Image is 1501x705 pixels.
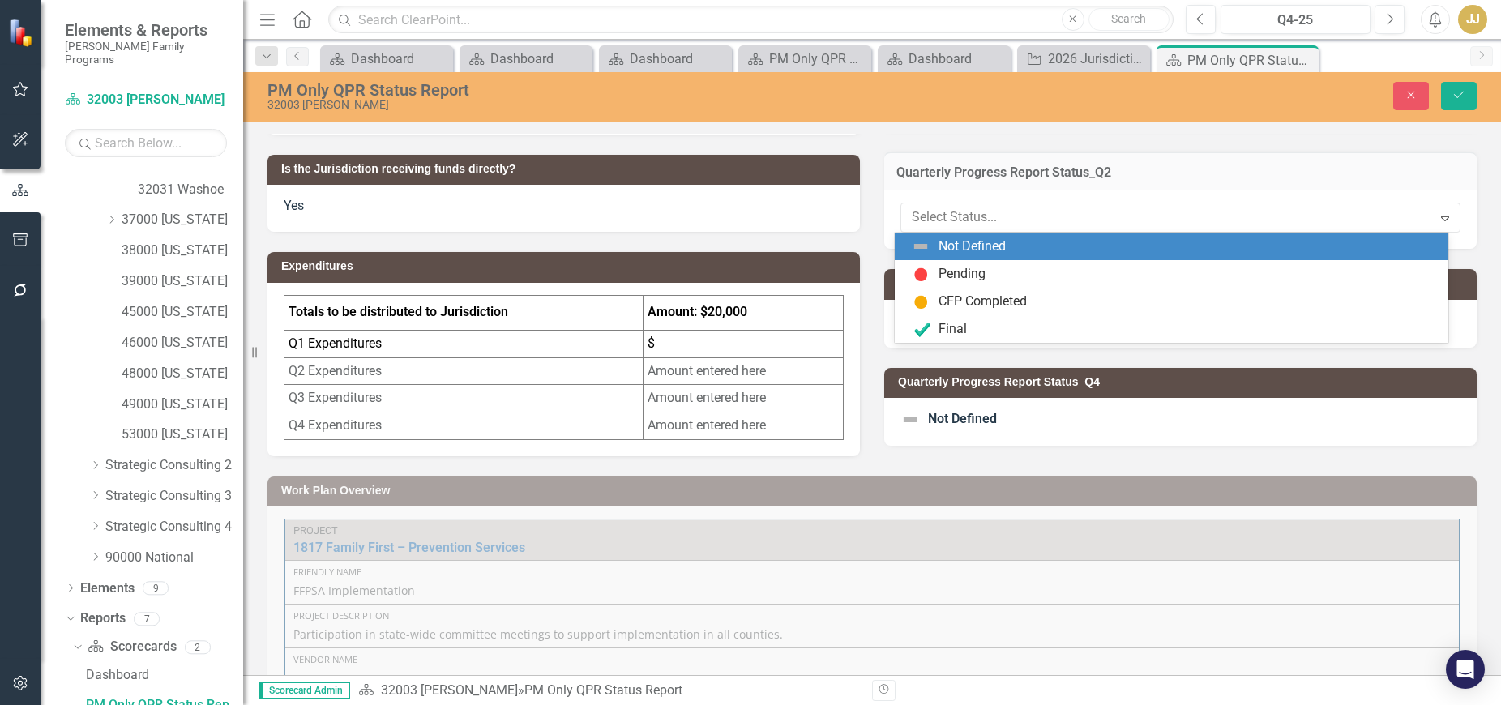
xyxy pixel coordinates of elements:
a: 32003 [PERSON_NAME] [65,91,227,109]
div: » [358,681,860,700]
h3: Expenditures [281,260,852,272]
small: [PERSON_NAME] Family Programs [65,40,227,66]
div: Dashboard [630,49,728,69]
a: Elements [80,579,135,598]
a: 48000 [US_STATE] [122,365,243,383]
div: PM Only QPR Status Report [267,81,944,99]
strong: Amount: $20,000 [648,304,747,319]
a: Dashboard [603,49,728,69]
div: PM Only QPR Status Report [524,682,682,698]
a: Dashboard [882,49,1007,69]
a: 32003 [PERSON_NAME] [381,682,518,698]
h3: Quarterly Progress Report Status_Q4 [898,376,1469,388]
div: PM Only QPR Status Report [1187,50,1315,70]
span: Not Defined [928,411,997,426]
a: 39000 [US_STATE] [122,272,243,291]
a: Reports [80,609,126,628]
div: 2 [185,640,211,654]
div: Pending [939,265,986,284]
div: 9 [143,581,169,595]
button: Q4-25 [1221,5,1371,34]
div: Dashboard [490,49,588,69]
span: Amount entered here [648,363,766,378]
div: Dashboard [86,668,243,682]
a: Dashboard [464,49,588,69]
a: Scorecards [88,638,176,656]
div: PM Only QPR Status Report [769,49,867,69]
a: 38000 [US_STATE] [122,241,243,260]
div: 2026 Jurisdictional Projects Assessment [1048,49,1146,69]
img: Final [911,319,930,339]
a: Strategic Consulting 4 [105,518,243,536]
a: 32031 Washoe [138,181,243,199]
img: Pending [911,264,930,284]
img: Not Defined [900,410,920,429]
span: Q2 Expenditures [289,363,382,378]
a: 37000 [US_STATE] [122,211,243,229]
span: Amount entered here [648,417,766,433]
td: Q1 Expenditures [284,330,644,357]
span: Yes [284,198,304,213]
a: Strategic Consulting 2 [105,456,243,475]
img: CFP Completed [911,292,930,311]
a: Strategic Consulting 3 [105,487,243,506]
a: 90000 National [105,549,243,567]
div: Open Intercom Messenger [1446,650,1485,689]
td: $ [644,330,844,357]
span: Search [1111,12,1146,25]
div: Final [939,320,967,339]
button: Search [1088,8,1170,31]
input: Search ClearPoint... [328,6,1174,34]
input: Search Below... [65,129,227,157]
div: Dashboard [909,49,1007,69]
div: Q4-25 [1226,11,1365,30]
span: Scorecard Admin [259,682,350,699]
div: 32003 [PERSON_NAME] [267,99,944,111]
a: Dashboard [82,662,243,688]
div: Dashboard [351,49,449,69]
a: Dashboard [324,49,449,69]
div: CFP Completed [939,293,1027,311]
a: PM Only QPR Status Report [742,49,867,69]
span: Elements & Reports [65,20,227,40]
div: 7 [134,612,160,626]
span: Q4 Expenditures [289,417,382,433]
span: Q3 Expenditures [289,390,382,405]
h3: Is the Jurisdiction receiving funds directly? [281,163,852,175]
a: 2026 Jurisdictional Projects Assessment [1021,49,1146,69]
div: Not Defined [939,237,1006,256]
button: JJ [1458,5,1487,34]
span: Amount entered here [648,390,766,405]
a: 53000 [US_STATE] [122,425,243,444]
img: ClearPoint Strategy [8,18,36,46]
a: 46000 [US_STATE] [122,334,243,352]
img: Not Defined [911,237,930,256]
h3: Quarterly Progress Report Status_Q2 [896,165,1465,180]
strong: Totals to be distributed to Jurisdiction [289,304,508,319]
a: 45000 [US_STATE] [122,303,243,322]
a: 49000 [US_STATE] [122,395,243,414]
